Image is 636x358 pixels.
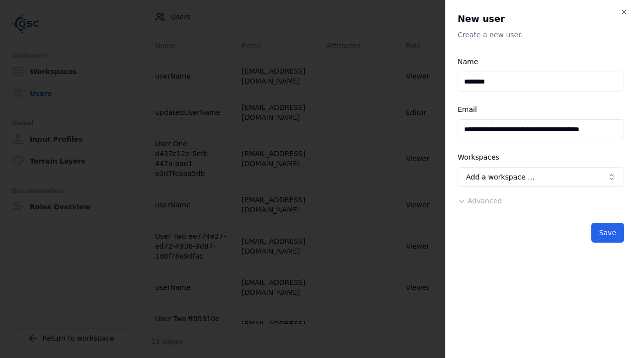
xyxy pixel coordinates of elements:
[458,58,478,66] label: Name
[466,172,535,182] span: Add a workspace …
[458,12,624,26] h2: New user
[458,153,499,161] label: Workspaces
[591,223,624,243] button: Save
[468,197,502,205] span: Advanced
[458,196,502,206] button: Advanced
[458,105,477,113] label: Email
[458,30,624,40] p: Create a new user.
